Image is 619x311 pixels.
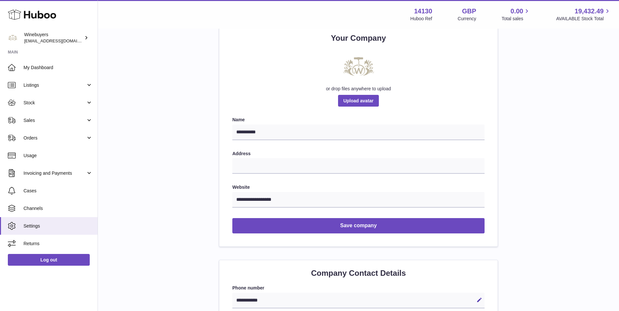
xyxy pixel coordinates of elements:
span: Orders [23,135,86,141]
span: Settings [23,223,93,229]
label: Website [232,184,485,190]
strong: 14130 [414,7,432,16]
span: Usage [23,153,93,159]
span: Sales [23,117,86,124]
span: Upload avatar [338,95,379,107]
div: Huboo Ref [410,16,432,22]
a: Log out [8,254,90,266]
span: [EMAIL_ADDRESS][DOMAIN_NAME] [24,38,96,43]
span: Invoicing and Payments [23,170,86,176]
a: 0.00 Total sales [502,7,531,22]
span: My Dashboard [23,65,93,71]
span: Listings [23,82,86,88]
a: 19,432.49 AVAILABLE Stock Total [556,7,611,22]
span: Total sales [502,16,531,22]
button: Save company [232,218,485,233]
span: Returns [23,241,93,247]
h2: Company Contact Details [232,268,485,278]
div: Winebuyers [24,32,83,44]
img: internalAdmin-14130@internal.huboo.com [8,33,18,43]
label: Phone number [232,285,485,291]
label: Name [232,117,485,123]
span: Channels [23,205,93,212]
img: WB-Logo.jpg [342,50,375,83]
label: Address [232,151,485,157]
span: Cases [23,188,93,194]
span: 19,432.49 [575,7,604,16]
span: 0.00 [511,7,523,16]
div: or drop files anywhere to upload [232,86,485,92]
strong: GBP [462,7,476,16]
h2: Your Company [232,33,485,43]
span: Stock [23,100,86,106]
div: Currency [458,16,476,22]
span: AVAILABLE Stock Total [556,16,611,22]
